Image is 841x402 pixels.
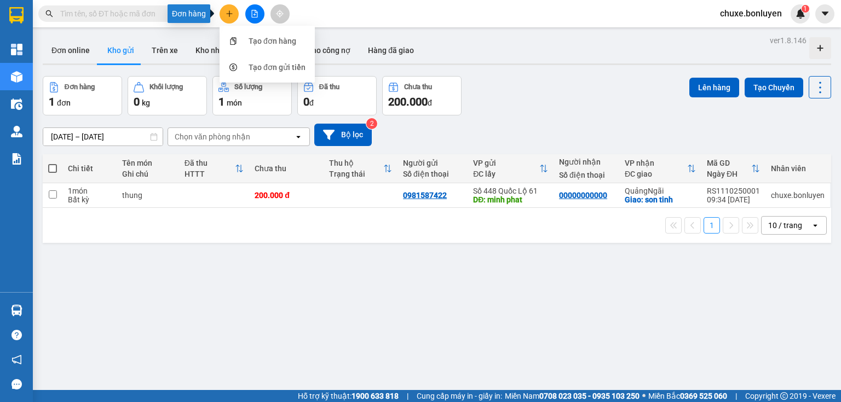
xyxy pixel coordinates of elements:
div: Bất kỳ [68,195,111,204]
div: RS1110250001 [707,187,760,195]
button: Khối lượng0kg [128,76,207,115]
div: Giao: son tinh [625,195,696,204]
div: ĐC lấy [473,170,539,178]
div: Mã GD [707,159,751,167]
button: Đơn hàng1đơn [43,76,122,115]
div: Số điện thoại [559,171,614,179]
span: Miền Bắc [648,390,727,402]
div: 09:34 [DATE] [707,195,760,204]
span: file-add [251,10,258,18]
div: Nhân viên [771,164,825,173]
span: ⚪️ [642,394,646,398]
button: Kho công nợ [298,37,359,63]
span: Cung cấp máy in - giấy in: [417,390,502,402]
img: warehouse-icon [11,98,22,110]
div: Chọn văn phòng nhận [175,131,250,142]
div: HTTT [185,170,235,178]
div: Tạo kho hàng mới [809,37,831,59]
div: Người nhận [559,158,614,166]
th: Toggle SortBy [179,154,249,183]
button: file-add [245,4,264,24]
div: VP nhận [625,159,687,167]
div: 1 món [68,187,111,195]
sup: 2 [366,118,377,129]
span: đơn [57,98,71,107]
div: 10 / trang [768,220,802,231]
span: notification [11,354,22,365]
button: Tạo Chuyến [745,78,803,97]
strong: 1900 633 818 [352,392,399,400]
div: Tên món [122,159,174,167]
div: Khối lượng [149,83,183,91]
div: Số điện thoại [403,170,462,178]
div: QuảngNgãi [625,187,696,195]
input: Select a date range. [43,128,163,145]
input: Tìm tên, số ĐT hoặc mã đơn [60,8,189,20]
span: copyright [780,392,788,400]
svg: open [811,221,820,230]
div: Chi tiết [68,164,111,173]
div: Số lượng [234,83,262,91]
button: Đơn online [43,37,99,63]
div: Ghi chú [122,170,174,178]
div: Đơn hàng [65,83,95,91]
span: kg [142,98,150,107]
span: message [11,379,22,389]
div: Thu hộ [329,159,383,167]
th: Toggle SortBy [324,154,398,183]
div: 0981587422 [403,191,447,200]
img: solution-icon [11,153,22,165]
button: Lên hàng [689,78,739,97]
img: icon-new-feature [796,9,805,19]
div: Số 448 Quốc Lộ 61 [473,187,548,195]
button: Hàng đã giao [359,37,423,63]
span: 1 [218,95,224,108]
div: Đã thu [185,159,235,167]
div: DĐ: minh phat [473,195,548,204]
span: plus [226,10,233,18]
span: search [45,10,53,18]
span: Hỗ trợ kỹ thuật: [298,390,399,402]
span: đ [309,98,314,107]
span: aim [276,10,284,18]
div: VP gửi [473,159,539,167]
button: Trên xe [143,37,187,63]
button: Đã thu0đ [297,76,377,115]
span: 0 [303,95,309,108]
div: Chưa thu [255,164,318,173]
button: Kho thanh lý [238,37,298,63]
span: 1 [803,5,807,13]
button: Kho nhận [187,37,238,63]
div: 200.000 đ [255,191,318,200]
div: Chưa thu [404,83,432,91]
div: ver 1.8.146 [770,34,807,46]
button: Số lượng1món [212,76,292,115]
div: 00000000000 [559,191,607,200]
span: caret-down [820,9,830,19]
button: aim [270,4,290,24]
span: Miền Nam [505,390,640,402]
button: Kho gửi [99,37,143,63]
sup: 1 [802,5,809,13]
img: warehouse-icon [11,71,22,83]
th: Toggle SortBy [468,154,554,183]
th: Toggle SortBy [619,154,701,183]
span: món [227,98,242,107]
strong: 0369 525 060 [680,392,727,400]
img: logo-vxr [9,7,24,24]
span: đ [428,98,432,107]
div: thung [122,191,174,200]
span: 200.000 [388,95,428,108]
button: Bộ lọc [314,124,372,146]
span: | [735,390,737,402]
button: 1 [704,217,720,234]
span: question-circle [11,330,22,340]
th: Toggle SortBy [701,154,765,183]
span: | [407,390,408,402]
svg: open [294,132,303,141]
span: 1 [49,95,55,108]
button: Chưa thu200.000đ [382,76,462,115]
div: Đơn hàng [168,4,210,23]
div: chuxe.bonluyen [771,191,825,200]
img: dashboard-icon [11,44,22,55]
